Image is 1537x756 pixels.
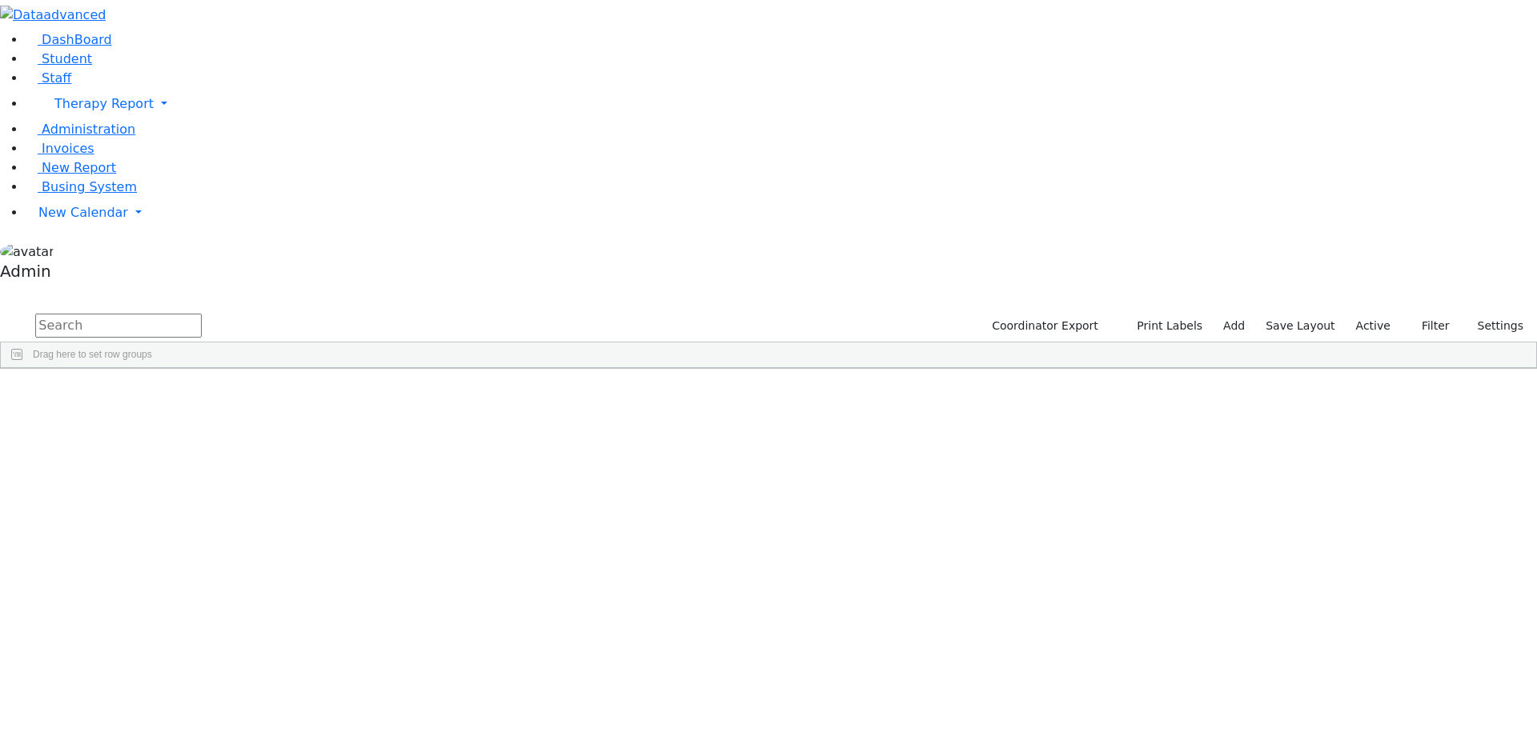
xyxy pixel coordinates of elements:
a: Busing System [26,179,137,194]
a: Student [26,51,92,66]
a: Invoices [26,141,94,156]
span: DashBoard [42,32,112,47]
button: Filter [1401,314,1457,338]
span: Administration [42,122,135,137]
a: Staff [26,70,71,86]
a: New Calendar [26,197,1537,229]
a: Administration [26,122,135,137]
label: Active [1349,314,1398,338]
input: Search [35,314,202,338]
span: Student [42,51,92,66]
span: Invoices [42,141,94,156]
span: Staff [42,70,71,86]
button: Save Layout [1258,314,1342,338]
span: Therapy Report [54,96,154,111]
a: Add [1216,314,1252,338]
span: Drag here to set row groups [33,349,152,360]
button: Coordinator Export [981,314,1106,338]
a: New Report [26,160,116,175]
span: Busing System [42,179,137,194]
button: Settings [1457,314,1531,338]
span: New Report [42,160,116,175]
span: New Calendar [38,205,128,220]
a: DashBoard [26,32,112,47]
a: Therapy Report [26,88,1537,120]
button: Print Labels [1118,314,1210,338]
